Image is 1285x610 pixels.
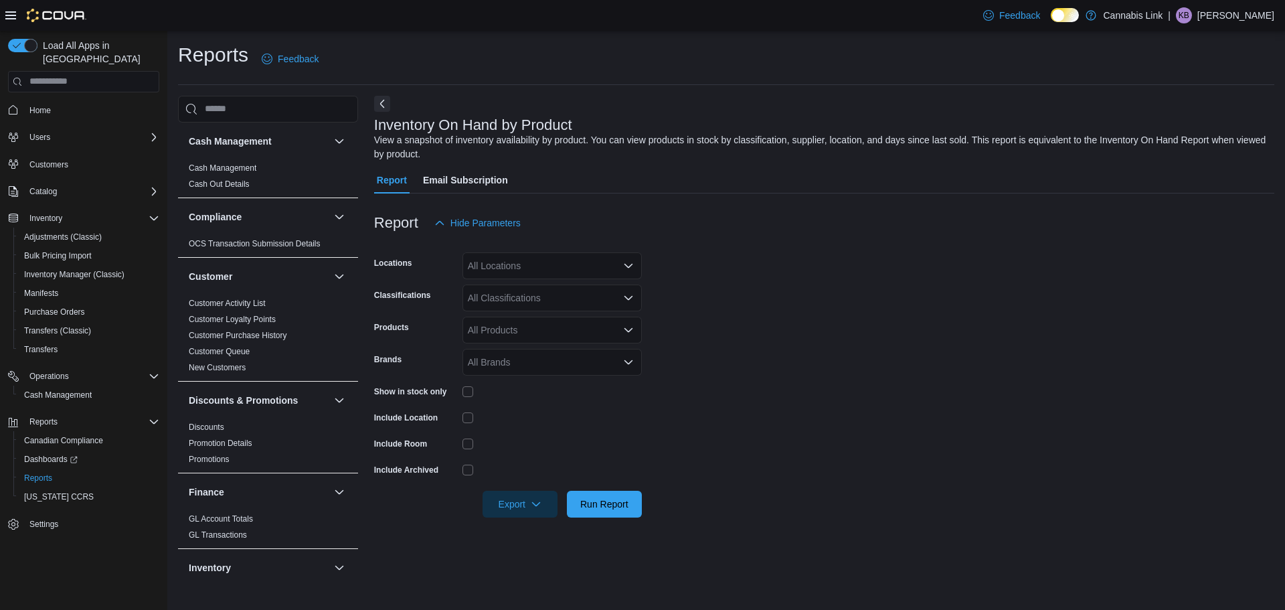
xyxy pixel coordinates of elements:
[189,298,266,309] span: Customer Activity List
[1197,7,1274,23] p: [PERSON_NAME]
[189,315,276,324] a: Customer Loyalty Points
[29,371,69,382] span: Operations
[19,451,159,467] span: Dashboards
[24,157,74,173] a: Customers
[189,179,250,189] span: Cash Out Details
[178,236,358,257] div: Compliance
[13,450,165,469] a: Dashboards
[623,357,634,368] button: Open list of options
[3,367,165,386] button: Operations
[3,182,165,201] button: Catalog
[24,183,62,200] button: Catalog
[19,470,159,486] span: Reports
[178,295,358,381] div: Customer
[178,419,358,473] div: Discounts & Promotions
[19,433,108,449] a: Canadian Compliance
[189,239,321,248] a: OCS Transaction Submission Details
[423,167,508,194] span: Email Subscription
[374,117,572,133] h3: Inventory On Hand by Product
[189,347,250,356] a: Customer Queue
[19,489,99,505] a: [US_STATE] CCRS
[24,129,56,145] button: Users
[189,439,252,448] a: Promotion Details
[623,260,634,271] button: Open list of options
[189,485,224,499] h3: Finance
[189,561,329,575] button: Inventory
[24,516,64,532] a: Settings
[189,438,252,449] span: Promotion Details
[24,414,159,430] span: Reports
[374,465,438,475] label: Include Archived
[24,516,159,532] span: Settings
[24,307,85,317] span: Purchase Orders
[19,341,63,358] a: Transfers
[19,304,90,320] a: Purchase Orders
[13,228,165,246] button: Adjustments (Classic)
[19,285,64,301] a: Manifests
[189,346,250,357] span: Customer Queue
[19,248,97,264] a: Bulk Pricing Import
[189,314,276,325] span: Customer Loyalty Points
[24,491,94,502] span: [US_STATE] CCRS
[13,265,165,284] button: Inventory Manager (Classic)
[29,519,58,530] span: Settings
[331,269,347,285] button: Customer
[19,451,83,467] a: Dashboards
[13,303,165,321] button: Purchase Orders
[29,186,57,197] span: Catalog
[1168,7,1171,23] p: |
[189,514,253,524] a: GL Account Totals
[189,270,232,283] h3: Customer
[331,133,347,149] button: Cash Management
[374,133,1268,161] div: View a snapshot of inventory availability by product. You can view products in stock by classific...
[19,323,96,339] a: Transfers (Classic)
[189,210,329,224] button: Compliance
[24,210,159,226] span: Inventory
[331,484,347,500] button: Finance
[13,386,165,404] button: Cash Management
[24,435,103,446] span: Canadian Compliance
[3,128,165,147] button: Users
[178,42,248,68] h1: Reports
[189,561,231,575] h3: Inventory
[19,387,97,403] a: Cash Management
[377,167,407,194] span: Report
[331,209,347,225] button: Compliance
[24,368,159,384] span: Operations
[189,362,246,373] span: New Customers
[24,288,58,299] span: Manifests
[19,248,159,264] span: Bulk Pricing Import
[19,229,107,245] a: Adjustments (Classic)
[189,514,253,524] span: GL Account Totals
[189,423,224,432] a: Discounts
[189,210,242,224] h3: Compliance
[189,163,256,173] a: Cash Management
[623,325,634,335] button: Open list of options
[24,102,56,119] a: Home
[13,487,165,506] button: [US_STATE] CCRS
[278,52,319,66] span: Feedback
[374,96,390,112] button: Next
[374,258,412,269] label: Locations
[1051,8,1079,22] input: Dark Mode
[24,454,78,465] span: Dashboards
[19,285,159,301] span: Manifests
[19,266,159,283] span: Inventory Manager (Classic)
[374,439,427,449] label: Include Room
[19,341,159,358] span: Transfers
[450,216,521,230] span: Hide Parameters
[24,250,92,261] span: Bulk Pricing Import
[374,354,402,365] label: Brands
[374,322,409,333] label: Products
[24,325,91,336] span: Transfers (Classic)
[1176,7,1192,23] div: Kevin Bulario
[189,530,247,540] span: GL Transactions
[374,386,447,397] label: Show in stock only
[1051,22,1051,23] span: Dark Mode
[19,387,159,403] span: Cash Management
[13,321,165,340] button: Transfers (Classic)
[27,9,86,22] img: Cova
[19,229,159,245] span: Adjustments (Classic)
[178,511,358,548] div: Finance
